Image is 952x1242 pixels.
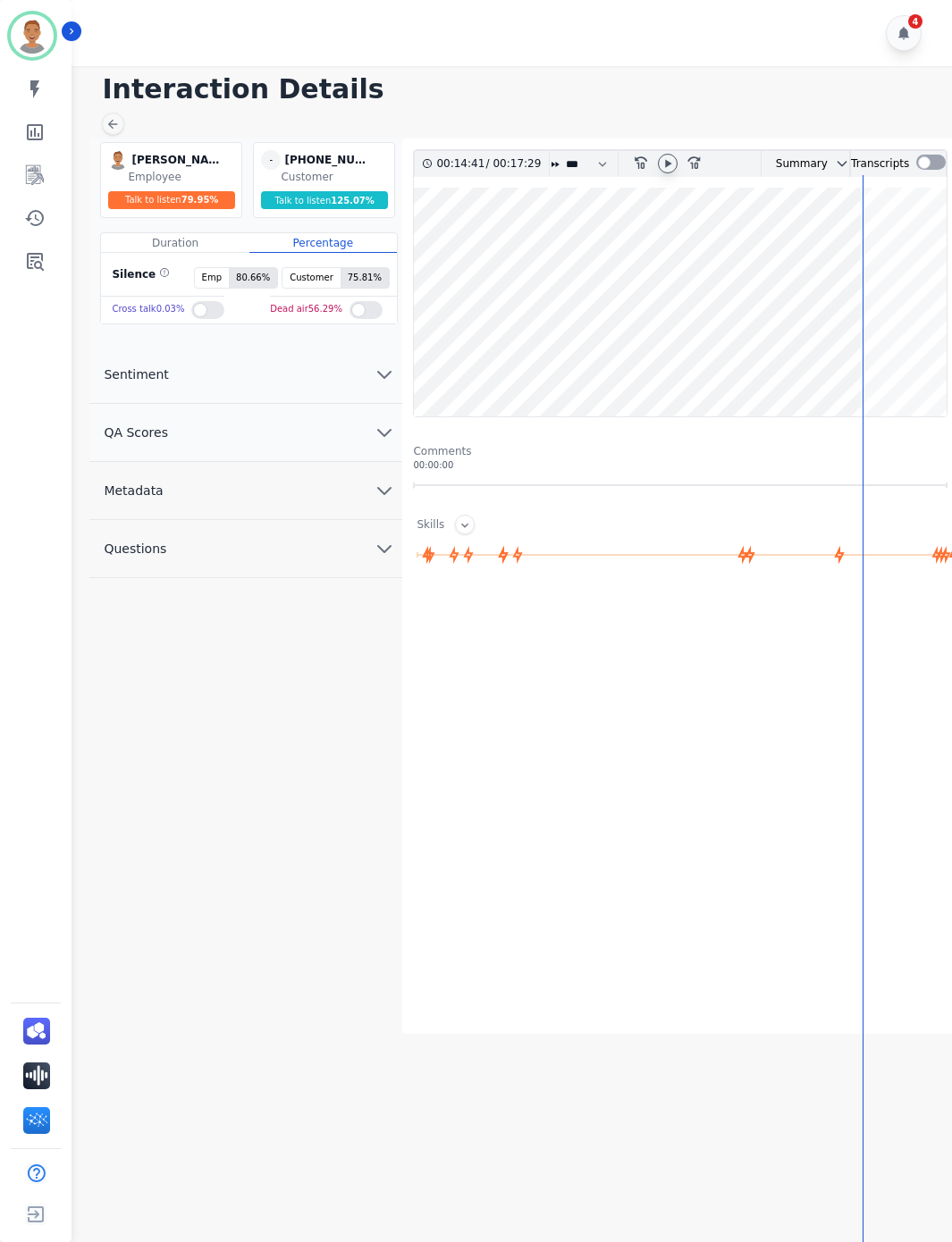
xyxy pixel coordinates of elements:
[828,156,849,171] button: chevron down
[413,444,948,458] div: Comments
[270,297,342,323] div: Dead air 56.29 %
[331,196,375,206] span: 125.07 %
[374,480,395,501] svg: chevron down
[108,267,170,289] div: Silence
[341,268,389,288] span: 75.81 %
[89,482,177,499] span: Metadata
[436,151,485,177] div: 00:14:41
[102,73,934,105] h1: Interaction Details
[108,191,235,209] div: Talk to listen
[89,404,402,462] button: QA Scores chevron down
[101,233,249,253] div: Duration
[851,151,909,177] div: Transcripts
[261,150,281,170] span: -
[195,268,229,288] span: Emp
[436,151,545,177] div: /
[835,156,849,171] svg: chevron down
[229,268,277,288] span: 80.66 %
[282,268,341,288] span: Customer
[281,170,391,184] div: Customer
[89,346,402,404] button: Sentiment chevron down
[489,151,538,177] div: 00:17:29
[374,422,395,443] svg: chevron down
[374,364,395,385] svg: chevron down
[413,458,948,472] div: 00:00:00
[249,233,397,253] div: Percentage
[128,170,238,184] div: Employee
[89,462,402,520] button: Metadata chevron down
[181,195,219,205] span: 79.95 %
[89,540,181,558] span: Questions
[89,365,182,383] span: Sentiment
[261,191,388,209] div: Talk to listen
[131,150,221,170] div: [PERSON_NAME]
[284,150,374,170] div: [PHONE_NUMBER]
[89,424,182,441] span: QA Scores
[112,297,184,323] div: Cross talk 0.03 %
[89,520,402,578] button: Questions chevron down
[11,14,54,57] img: Bordered avatar
[908,14,923,29] div: 4
[417,517,444,534] div: Skills
[374,538,395,559] svg: chevron down
[762,151,828,177] div: Summary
